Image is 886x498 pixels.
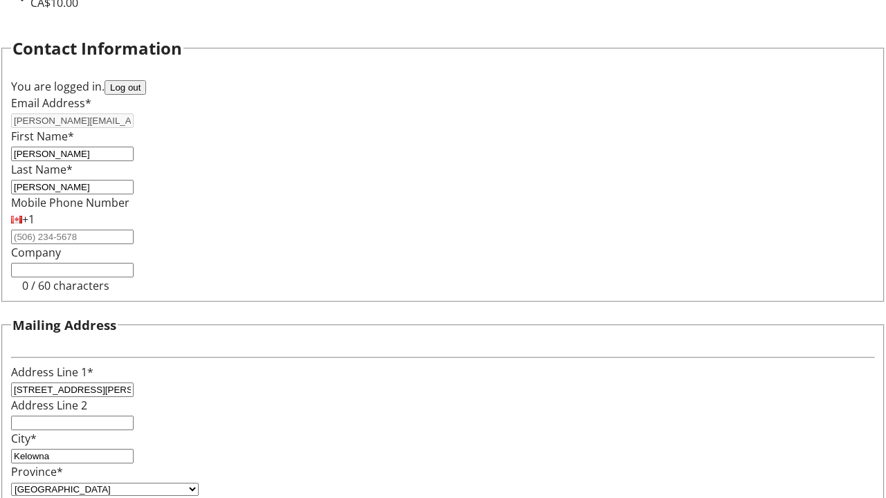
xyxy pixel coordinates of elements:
label: City* [11,431,37,446]
label: Email Address* [11,95,91,111]
label: Address Line 1* [11,365,93,380]
h2: Contact Information [12,36,182,61]
tr-character-limit: 0 / 60 characters [22,278,109,293]
h3: Mailing Address [12,315,116,335]
label: First Name* [11,129,74,144]
button: Log out [105,80,146,95]
input: City [11,449,134,463]
label: Mobile Phone Number [11,195,129,210]
input: Address [11,382,134,397]
label: Address Line 2 [11,398,87,413]
label: Last Name* [11,162,73,177]
label: Province* [11,464,63,479]
label: Company [11,245,61,260]
div: You are logged in. [11,78,875,95]
input: (506) 234-5678 [11,230,134,244]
